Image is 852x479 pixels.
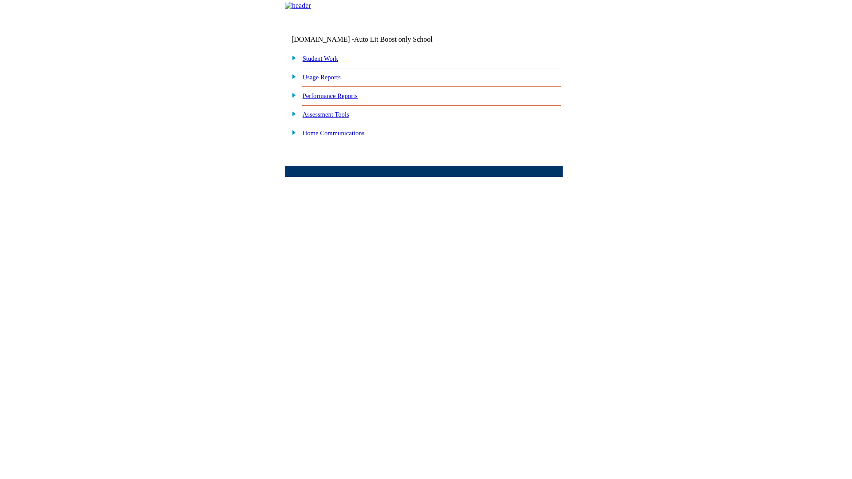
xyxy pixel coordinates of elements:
[287,128,296,136] img: plus.gif
[303,55,338,62] a: Student Work
[287,72,296,80] img: plus.gif
[303,74,341,81] a: Usage Reports
[287,110,296,118] img: plus.gif
[292,35,455,43] td: [DOMAIN_NAME] -
[354,35,433,43] nobr: Auto Lit Boost only School
[303,111,349,118] a: Assessment Tools
[285,2,311,10] img: header
[287,91,296,99] img: plus.gif
[303,130,365,137] a: Home Communications
[287,54,296,62] img: plus.gif
[303,92,358,99] a: Performance Reports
